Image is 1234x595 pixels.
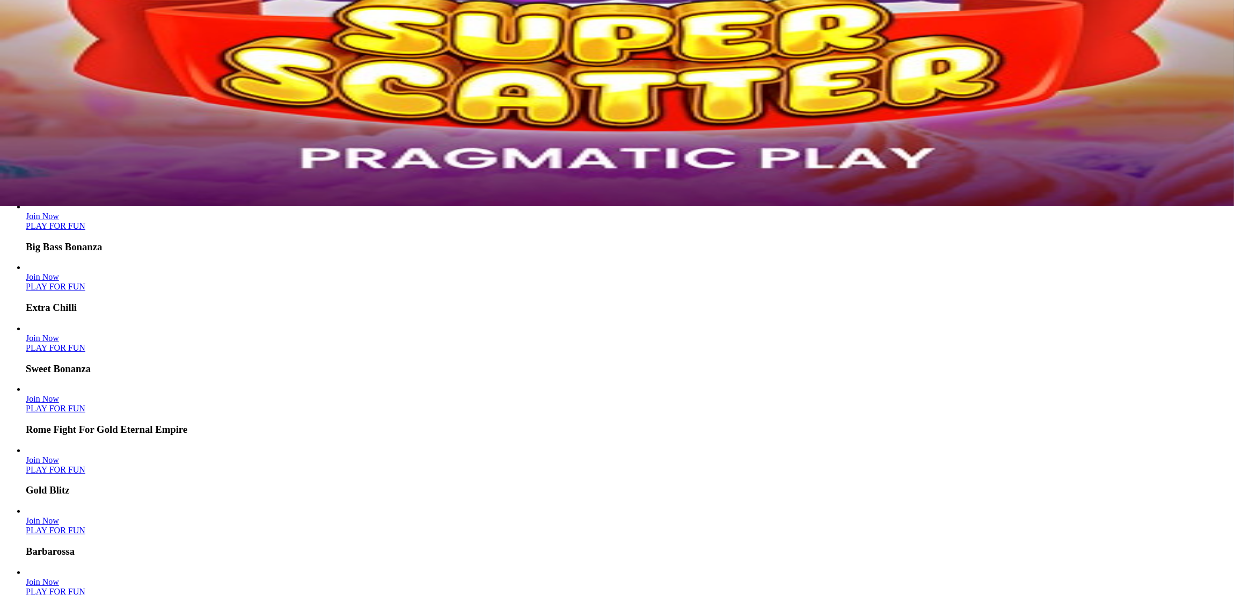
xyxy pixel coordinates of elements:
[26,324,1230,375] article: Sweet Bonanza
[26,394,59,403] span: Join Now
[26,343,85,352] a: Sweet Bonanza
[26,302,1230,314] h3: Extra Chilli
[26,506,1230,557] article: Barbarossa
[26,333,59,343] a: Sweet Bonanza
[26,455,59,465] span: Join Now
[26,221,85,230] a: Big Bass Bonanza
[26,272,59,281] a: Extra Chilli
[26,272,59,281] span: Join Now
[26,484,1230,496] h3: Gold Blitz
[26,241,1230,253] h3: Big Bass Bonanza
[26,202,1230,253] article: Big Bass Bonanza
[26,263,1230,314] article: Extra Chilli
[26,384,1230,436] article: Rome Fight For Gold Eternal Empire
[26,394,59,403] a: Rome Fight For Gold Eternal Empire
[26,333,59,343] span: Join Now
[26,465,85,474] a: Gold Blitz
[26,516,59,525] a: Barbarossa
[26,577,59,586] a: Mental 2
[26,404,85,413] a: Rome Fight For Gold Eternal Empire
[26,455,59,465] a: Gold Blitz
[26,424,1230,436] h3: Rome Fight For Gold Eternal Empire
[26,282,85,291] a: Extra Chilli
[26,577,59,586] span: Join Now
[26,212,59,221] a: Big Bass Bonanza
[26,363,1230,375] h3: Sweet Bonanza
[26,546,1230,557] h3: Barbarossa
[26,516,59,525] span: Join Now
[26,526,85,535] a: Barbarossa
[26,446,1230,497] article: Gold Blitz
[26,212,59,221] span: Join Now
